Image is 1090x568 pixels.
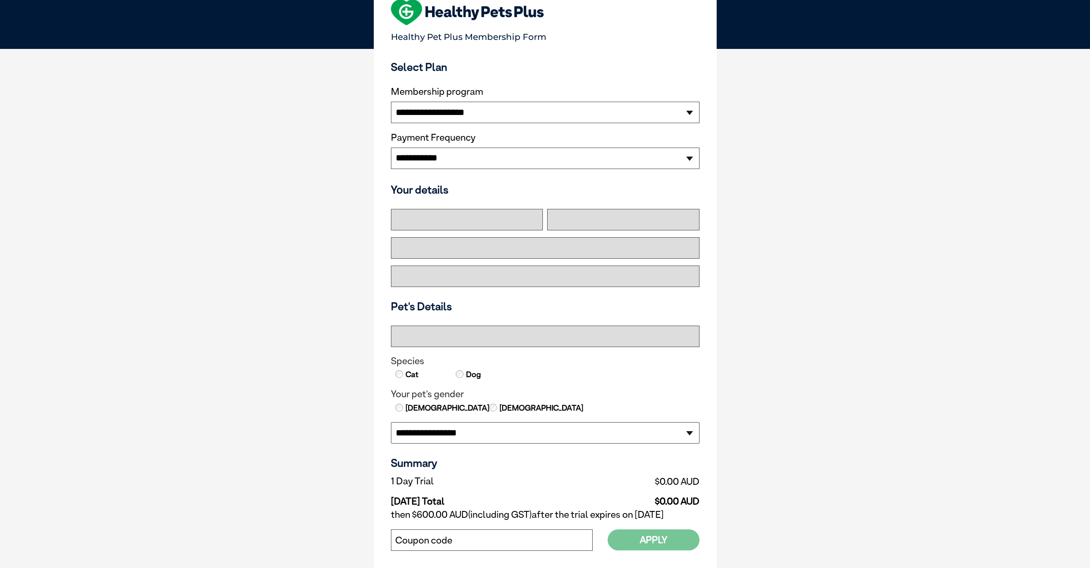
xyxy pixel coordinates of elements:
label: Membership program [391,86,699,97]
label: Payment Frequency [391,132,475,143]
span: (including GST) [468,509,532,520]
td: 1 Day Trial [391,474,559,489]
h3: Pet's Details [388,300,703,313]
td: $0.00 AUD [559,489,699,507]
h3: Your details [391,183,699,196]
td: then $600.00 AUD after the trial expires on [DATE] [391,507,699,523]
h3: Summary [391,456,699,469]
p: Healthy Pet Plus Membership Form [391,28,699,42]
button: Apply [608,529,699,550]
legend: Species [391,356,699,367]
td: [DATE] Total [391,489,559,507]
td: $0.00 AUD [559,474,699,489]
label: Coupon code [395,535,452,546]
legend: Your pet's gender [391,389,699,400]
h3: Select Plan [391,60,699,73]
